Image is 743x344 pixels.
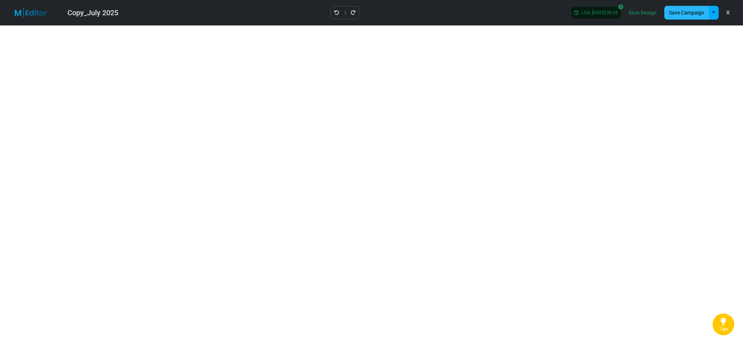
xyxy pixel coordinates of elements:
span: LSA: [DATE] 09:35 [579,10,618,16]
a: Redo [350,8,356,17]
span: Tips [719,326,728,332]
a: Undo [334,8,340,17]
button: Save Campaign [664,6,709,20]
div: Copy_July 2025 [67,7,118,18]
a: Save Design [627,7,658,19]
i: SoftSave® is off [618,4,623,9]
